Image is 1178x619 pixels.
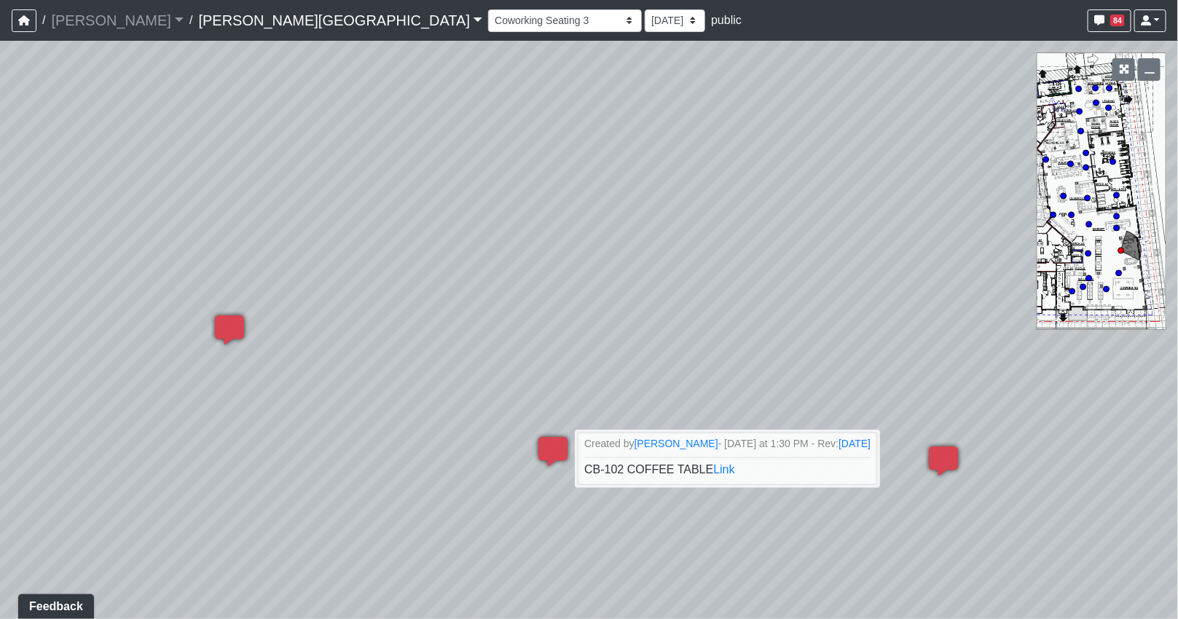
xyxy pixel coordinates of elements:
[713,463,734,476] a: Link
[198,6,482,35] a: [PERSON_NAME][GEOGRAPHIC_DATA]
[11,590,97,619] iframe: Ybug feedback widget
[51,6,184,35] a: [PERSON_NAME]
[635,438,718,449] a: [PERSON_NAME]
[36,6,51,35] span: /
[839,438,871,449] a: [DATE]
[584,436,871,452] small: Created by - [DATE] at 1:30 PM - Rev:
[1110,15,1125,26] span: 84
[711,14,742,26] span: public
[184,6,198,35] span: /
[584,463,735,476] span: CB-102 COFFEE TABLE
[1088,9,1131,32] button: 84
